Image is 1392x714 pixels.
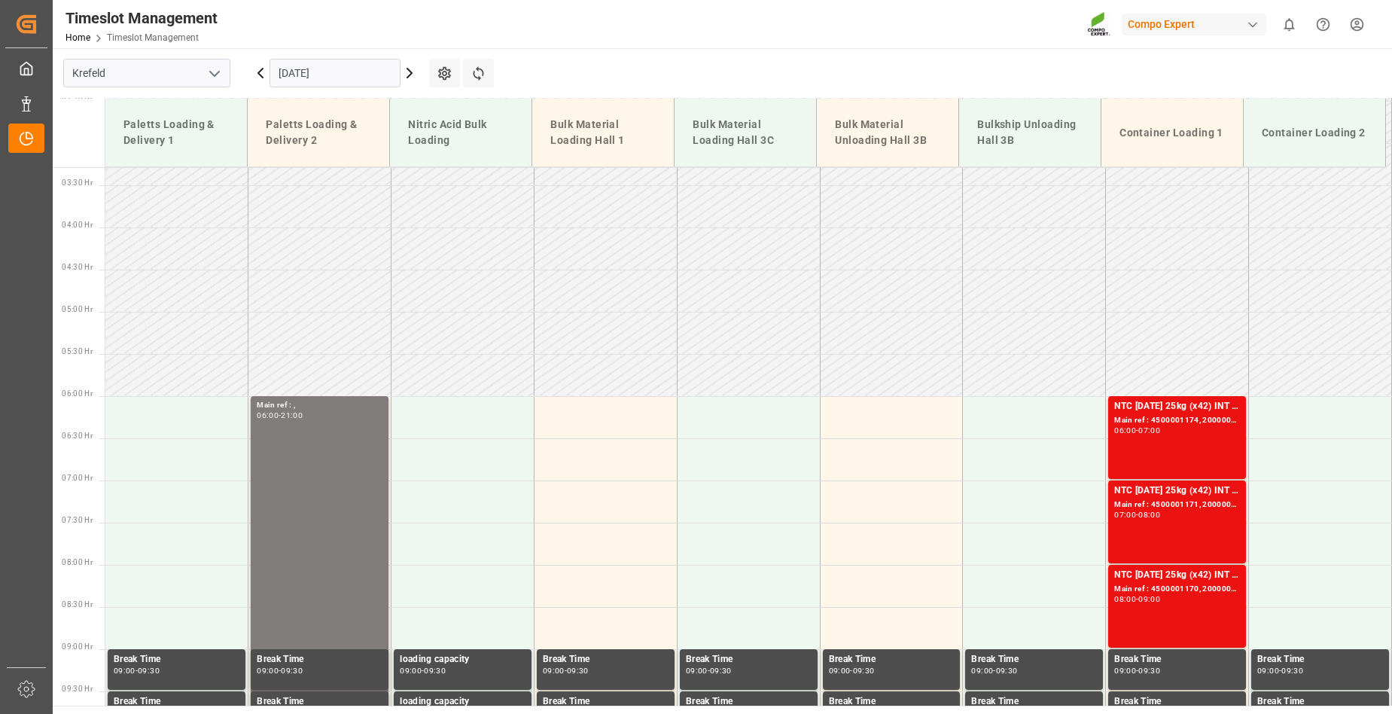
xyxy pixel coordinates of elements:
[424,667,446,674] div: 09:30
[400,652,525,667] div: loading capacity
[62,347,93,355] span: 05:30 Hr
[62,221,93,229] span: 04:00 Hr
[1136,427,1138,434] div: -
[1114,583,1240,596] div: Main ref : 4500001170, 2000001248
[543,694,669,709] div: Break Time
[543,667,565,674] div: 09:00
[829,694,955,709] div: Break Time
[1113,119,1231,147] div: Container Loading 1
[567,667,589,674] div: 09:30
[1122,10,1272,38] button: Compo Expert
[1114,499,1240,511] div: Main ref : 4500001171, 2000001248
[850,667,852,674] div: -
[281,412,303,419] div: 21:00
[1256,119,1373,147] div: Container Loading 2
[1114,694,1240,709] div: Break Time
[1257,694,1383,709] div: Break Time
[270,59,401,87] input: DD.MM.YYYY
[565,667,567,674] div: -
[65,32,90,43] a: Home
[686,652,812,667] div: Break Time
[1114,511,1136,518] div: 07:00
[853,667,875,674] div: 09:30
[1114,399,1240,414] div: NTC [DATE] 25kg (x42) INT MTO
[1281,667,1303,674] div: 09:30
[1114,484,1240,499] div: NTC [DATE] 25kg (x42) INT MTO
[996,667,1018,674] div: 09:30
[62,474,93,482] span: 07:00 Hr
[281,667,303,674] div: 09:30
[1122,14,1266,35] div: Compo Expert
[543,652,669,667] div: Break Time
[993,667,995,674] div: -
[1136,511,1138,518] div: -
[971,694,1097,709] div: Break Time
[257,412,279,419] div: 06:00
[62,305,93,313] span: 05:00 Hr
[687,111,804,154] div: Bulk Material Loading Hall 3C
[1138,596,1160,603] div: 09:00
[114,694,239,709] div: Break Time
[203,62,225,85] button: open menu
[1279,667,1281,674] div: -
[257,652,382,667] div: Break Time
[279,412,281,419] div: -
[829,667,851,674] div: 09:00
[62,516,93,524] span: 07:30 Hr
[829,111,946,154] div: Bulk Material Unloading Hall 3B
[62,389,93,398] span: 06:00 Hr
[63,59,230,87] input: Type to search/select
[400,694,525,709] div: loading capacity
[402,111,519,154] div: Nitric Acid Bulk Loading
[1306,8,1340,41] button: Help Center
[1114,652,1240,667] div: Break Time
[1138,427,1160,434] div: 07:00
[136,667,138,674] div: -
[62,558,93,566] span: 08:00 Hr
[62,263,93,271] span: 04:30 Hr
[1138,511,1160,518] div: 08:00
[62,642,93,651] span: 09:00 Hr
[138,667,160,674] div: 09:30
[65,7,218,29] div: Timeslot Management
[708,667,710,674] div: -
[422,667,424,674] div: -
[971,667,993,674] div: 09:00
[1257,667,1279,674] div: 09:00
[1114,414,1240,427] div: Main ref : 4500001174, 2000001248
[1272,8,1306,41] button: show 0 new notifications
[971,652,1097,667] div: Break Time
[257,694,382,709] div: Break Time
[117,111,235,154] div: Paletts Loading & Delivery 1
[1138,667,1160,674] div: 09:30
[62,600,93,609] span: 08:30 Hr
[686,667,708,674] div: 09:00
[686,694,812,709] div: Break Time
[1257,652,1383,667] div: Break Time
[114,652,239,667] div: Break Time
[1087,11,1111,38] img: Screenshot%202023-09-29%20at%2010.02.21.png_1712312052.png
[829,652,955,667] div: Break Time
[1114,596,1136,603] div: 08:00
[62,685,93,693] span: 09:30 Hr
[257,667,279,674] div: 09:00
[971,111,1089,154] div: Bulkship Unloading Hall 3B
[114,667,136,674] div: 09:00
[1114,667,1136,674] div: 09:00
[400,667,422,674] div: 09:00
[257,399,382,412] div: Main ref : ,
[62,178,93,187] span: 03:30 Hr
[1114,427,1136,434] div: 06:00
[1136,667,1138,674] div: -
[62,432,93,440] span: 06:30 Hr
[1136,596,1138,603] div: -
[710,667,732,674] div: 09:30
[260,111,377,154] div: Paletts Loading & Delivery 2
[1114,568,1240,583] div: NTC [DATE] 25kg (x42) INT MTO
[544,111,662,154] div: Bulk Material Loading Hall 1
[279,667,281,674] div: -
